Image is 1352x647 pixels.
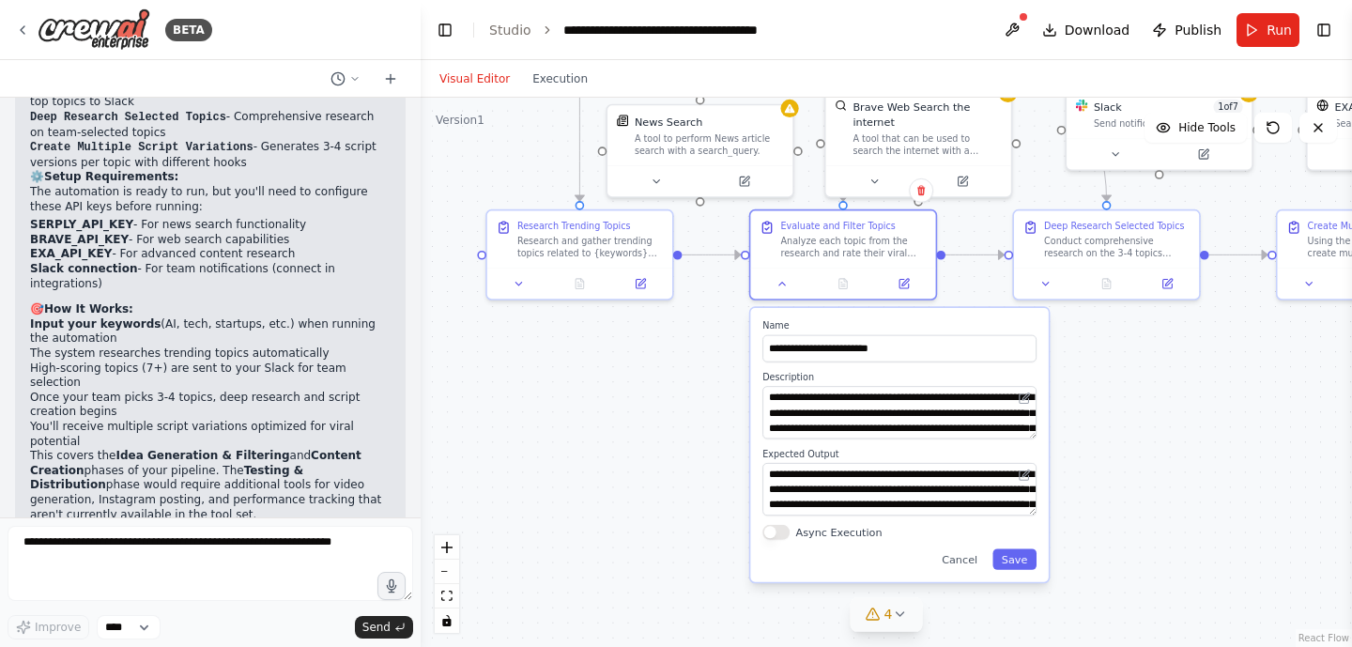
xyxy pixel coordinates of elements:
div: Send notifications to Slack [1094,117,1243,130]
code: Create Multiple Script Variations [30,141,253,154]
strong: How It Works: [44,302,133,316]
label: Name [762,320,1037,332]
li: You'll receive multiple script variations optimized for viral potential [30,420,391,449]
button: Hide left sidebar [432,17,458,43]
div: Brave Web Search the internet [853,100,1002,130]
label: Description [762,371,1037,383]
img: EXASearchTool [1316,100,1329,112]
div: Version 1 [436,113,484,128]
strong: EXA_API_KEY [30,247,112,260]
button: No output available [811,275,875,293]
span: Hide Tools [1178,120,1236,135]
button: Download [1035,13,1138,47]
button: Open in side panel [615,275,667,293]
span: Run [1267,21,1292,39]
strong: Testing & Distribution [30,464,303,492]
div: A tool to perform News article search with a search_query. [635,132,784,157]
div: Conduct comprehensive research on the 3-4 topics selected by [PERSON_NAME]'s team from Slack. For... [1044,235,1191,259]
span: Download [1065,21,1130,39]
button: Visual Editor [428,68,521,90]
div: Deep Research Selected TopicsConduct comprehensive research on the 3-4 topics selected by [PERSON... [1012,209,1200,300]
button: Publish [1145,13,1229,47]
span: Publish [1175,21,1221,39]
div: BETA [165,19,212,41]
div: Analyze each topic from the research and rate their viral potential on a scale of 1-10 based on [... [780,235,927,259]
g: Edge from bbcb9178-2909-4b22-8698-1b4d0afd776d to 9c3597a6-b324-41db-ac7d-22ce8295803f [682,247,741,262]
li: - Generates 3-4 script versions per topic with different hooks [30,140,391,170]
button: 4 [851,597,923,632]
strong: Input your keywords [30,317,161,331]
strong: Idea Generation & Filtering [115,449,289,462]
li: The system researches trending topics automatically [30,347,391,362]
g: Edge from 9c3597a6-b324-41db-ac7d-22ce8295803f to a43c419a-e7ea-40ef-aed0-998c5ca0c04b [945,247,1005,262]
li: - For news search functionality [30,218,391,233]
button: Delete node [909,178,933,203]
button: Show right sidebar [1311,17,1337,43]
label: Expected Output [762,448,1037,460]
button: zoom out [435,560,459,584]
button: Improve [8,615,89,639]
button: Cancel [933,548,987,569]
img: Slack [1076,100,1088,112]
div: Evaluate and Filter TopicsAnalyze each topic from the research and rate their viral potential on ... [749,209,937,300]
li: Once your team picks 3-4 topics, deep research and script creation begins [30,391,391,420]
div: Slack [1094,100,1122,115]
button: No output available [1075,275,1139,293]
button: Open in side panel [878,275,929,293]
img: BraveSearchTool [835,100,847,112]
li: - For team notifications (connect in integrations) [30,262,391,291]
button: Open in side panel [1142,275,1193,293]
button: Start a new chat [376,68,406,90]
li: (AI, tech, startups, etc.) when running the automation [30,317,391,347]
button: Hide Tools [1145,113,1247,143]
strong: Slack connection [30,262,137,275]
div: Deep Research Selected Topics [1044,220,1185,232]
img: SerplyNewsSearchTool [617,115,629,127]
label: Async Execution [795,525,882,540]
div: SlackSlack1of7Send notifications to Slack [1065,89,1252,171]
div: BraveSearchToolBrave Web Search the internetA tool that can be used to search the internet with a... [824,89,1012,198]
button: zoom in [435,535,459,560]
div: SerplyNewsSearchToolNews SearchA tool to perform News article search with a search_query. [606,104,793,198]
li: High-scoring topics (7+) are sent to your Slack for team selection [30,362,391,391]
button: Open in editor [1016,466,1034,484]
a: React Flow attribution [1298,633,1349,643]
div: A tool that can be used to search the internet with a search_query. [853,132,1002,157]
span: Send [362,620,391,635]
a: Studio [489,23,531,38]
li: - Comprehensive research on team-selected topics [30,110,391,140]
button: No output available [547,275,611,293]
div: React Flow controls [435,535,459,633]
span: Improve [35,620,81,635]
p: This covers the and phases of your pipeline. The phase would require additional tools for video g... [30,449,391,522]
g: Edge from 6d00b4a2-63f1-425e-b141-b5c9dc80d7d7 to bbcb9178-2909-4b22-8698-1b4d0afd776d [572,31,587,201]
button: Open in side panel [920,173,1006,191]
span: Number of enabled actions [1214,100,1243,115]
button: Open in editor [1016,389,1034,407]
strong: BRAVE_API_KEY [30,233,129,246]
code: Deep Research Selected Topics [30,111,226,124]
p: The automation is ready to run, but you'll need to configure these API keys before running: [30,185,391,214]
li: - For web search capabilities [30,233,391,248]
div: Evaluate and Filter Topics [780,220,895,232]
button: Switch to previous chat [323,68,368,90]
div: Research Trending Topics [517,220,631,232]
li: - For advanced content research [30,247,391,262]
h2: 🎯 [30,302,391,317]
button: Execution [521,68,599,90]
button: Send [355,616,413,639]
nav: breadcrumb [489,21,775,39]
button: Run [1237,13,1299,47]
button: Save [992,548,1037,569]
button: fit view [435,584,459,608]
h2: ⚙️ [30,170,391,185]
g: Edge from a43c419a-e7ea-40ef-aed0-998c5ca0c04b to c6f081d9-9b68-47af-b99c-7ccf6e93e6dc [1209,247,1268,262]
strong: Content Creation [30,449,361,477]
span: 4 [884,605,893,624]
button: Click to speak your automation idea [377,572,406,600]
strong: Setup Requirements: [44,170,178,183]
strong: SERPLY_API_KEY [30,218,133,231]
div: Research Trending TopicsResearch and gather trending topics related to {keywords} (such as AI, te... [485,209,673,300]
button: Open in side panel [1160,146,1246,163]
div: News Search [635,115,702,130]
